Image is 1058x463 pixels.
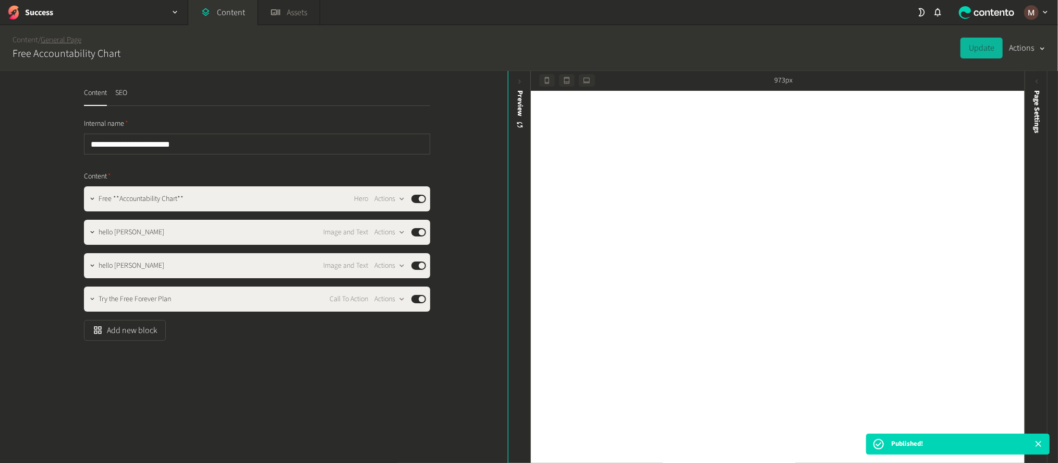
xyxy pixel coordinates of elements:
[891,439,923,449] p: Published!
[323,260,368,271] span: Image and Text
[115,88,127,106] button: SEO
[38,34,41,45] span: /
[99,294,171,305] span: Try the Free Forever Plan
[1009,38,1045,58] button: Actions
[41,34,81,45] a: General Page
[354,194,368,205] span: Hero
[374,293,405,305] button: Actions
[99,260,164,271] span: hello mari
[84,88,107,106] button: Content
[374,193,405,205] button: Actions
[374,259,405,272] button: Actions
[774,75,793,86] span: 973px
[13,34,38,45] a: Content
[84,320,166,341] button: Add new block
[6,5,21,20] img: Success
[84,118,128,129] span: Internal name
[330,294,368,305] span: Call To Action
[960,38,1003,58] button: Update
[99,194,184,205] span: Free **Accountability Chart**
[374,226,405,239] button: Actions
[99,227,164,238] span: hello mari
[13,46,120,62] h2: Free Accountability Chart
[84,171,111,182] span: Content
[514,90,525,129] div: Preview
[1031,90,1042,133] span: Page Settings
[25,6,53,19] h2: Success
[323,227,368,238] span: Image and Text
[1024,5,1039,20] img: Marinel G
